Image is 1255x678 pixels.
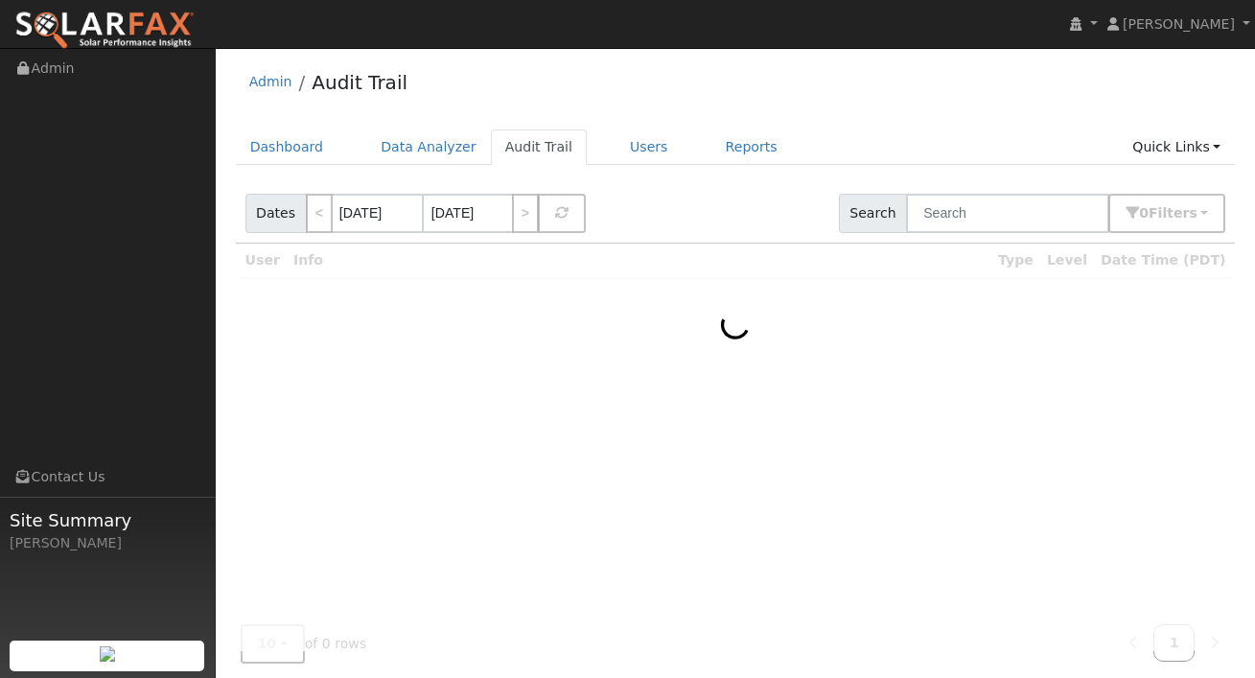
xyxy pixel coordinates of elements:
input: Search [906,194,1109,233]
span: 10 [258,636,277,651]
a: < [306,194,333,233]
span: s [1189,205,1197,221]
a: Audit Trail [312,71,407,94]
div: [PERSON_NAME] [10,533,205,553]
a: Users [616,129,683,165]
a: Admin [249,74,292,89]
a: Dashboard [236,129,338,165]
a: Quick Links [1118,129,1235,165]
a: Reports [711,129,792,165]
span: Search [839,194,907,233]
img: SolarFax [14,11,195,51]
span: Dates [245,194,307,233]
span: Site Summary [10,507,205,533]
button: Refresh [538,194,586,233]
a: Data Analyzer [366,129,491,165]
a: Audit Trail [491,129,587,165]
a: > [512,194,539,233]
span: Filter [1149,205,1197,221]
img: retrieve [100,646,115,662]
button: 0Filters [1108,194,1225,233]
span: [PERSON_NAME] [1123,16,1235,32]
